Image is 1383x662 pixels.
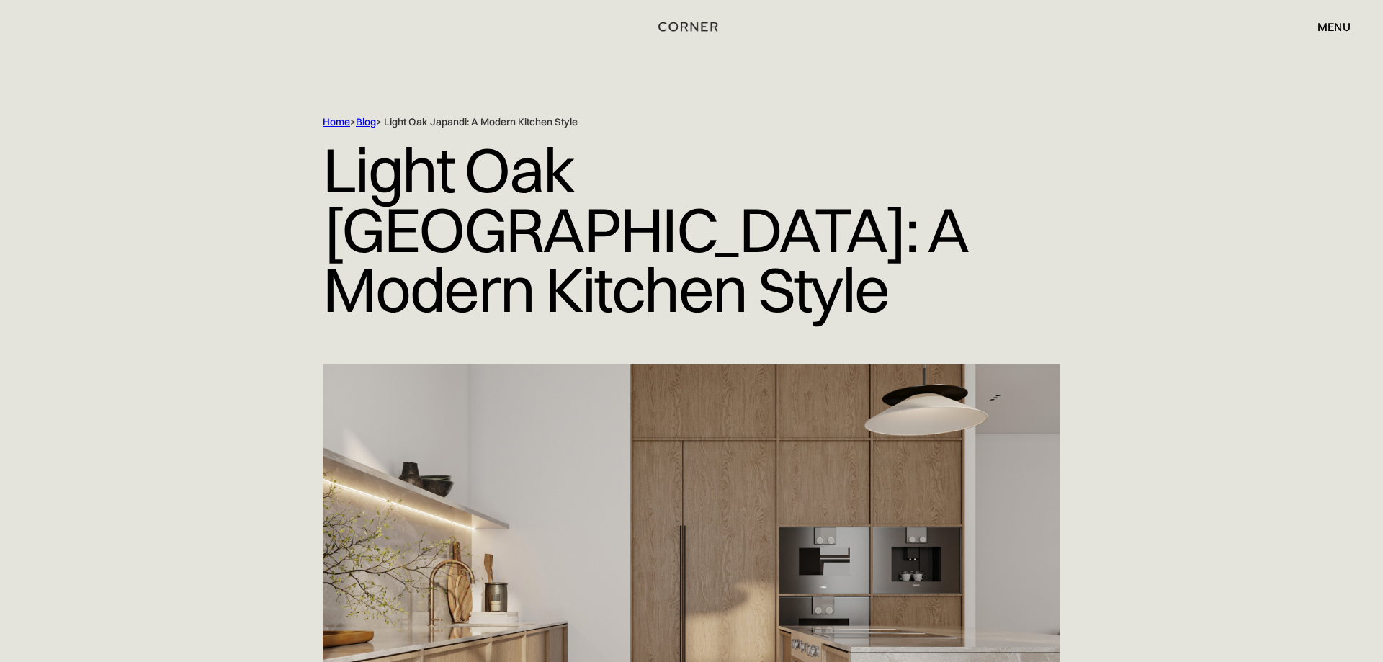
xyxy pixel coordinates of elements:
[323,129,1060,330] h1: Light Oak [GEOGRAPHIC_DATA]: A Modern Kitchen Style
[356,115,376,128] a: Blog
[642,17,741,36] a: home
[1303,14,1351,39] div: menu
[323,115,1000,129] div: > > Light Oak Japandi: A Modern Kitchen Style
[1317,21,1351,32] div: menu
[323,115,350,128] a: Home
